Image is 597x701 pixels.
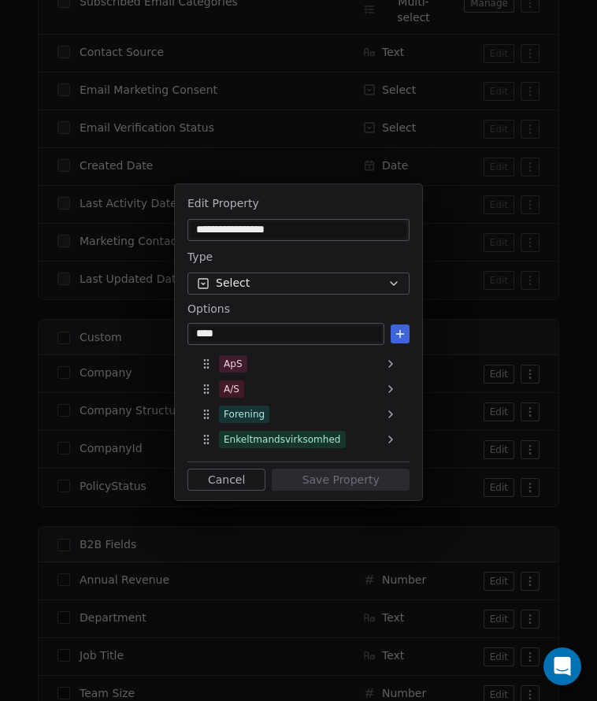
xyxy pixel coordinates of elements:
[187,250,213,263] span: Type
[224,432,341,447] div: Enkeltmandsvirksomhed
[216,275,250,291] span: Select
[194,402,403,427] div: Forening
[187,301,230,317] span: Options
[187,273,410,295] button: Select
[187,469,265,491] button: Cancel
[194,351,403,376] div: ApS
[194,427,403,452] div: Enkeltmandsvirksomhed
[224,357,243,371] div: ApS
[224,382,239,396] div: A/S
[194,376,403,402] div: A/S
[224,407,265,421] div: Forening
[187,197,259,210] span: Edit Property
[272,469,410,491] button: Save Property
